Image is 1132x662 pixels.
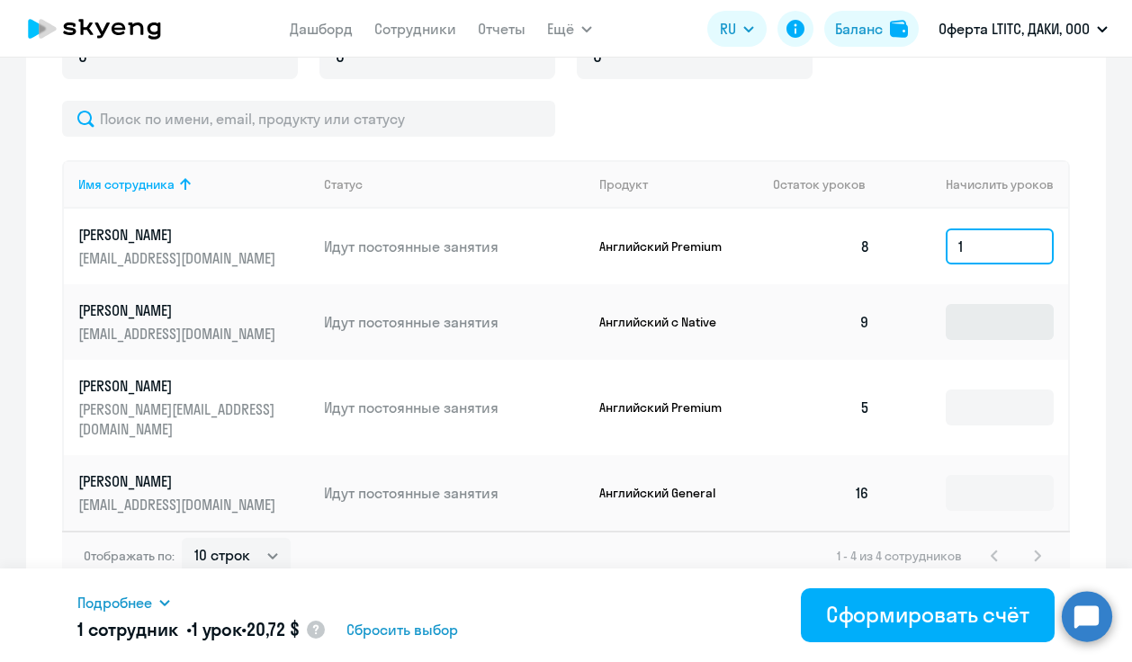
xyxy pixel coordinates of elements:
button: RU [707,11,767,47]
span: Отображать по: [84,548,175,564]
a: [PERSON_NAME][PERSON_NAME][EMAIL_ADDRESS][DOMAIN_NAME] [78,376,310,439]
a: [PERSON_NAME][EMAIL_ADDRESS][DOMAIN_NAME] [78,300,310,344]
p: Английский с Native [599,314,734,330]
div: Баланс [835,18,883,40]
p: Идут постоянные занятия [324,398,585,417]
span: RU [720,18,736,40]
a: Отчеты [478,20,526,38]
div: Продукт [599,176,648,192]
button: Сформировать счёт [801,588,1055,642]
div: Продукт [599,176,759,192]
td: 8 [759,209,885,284]
div: Имя сотрудника [78,176,175,192]
p: [EMAIL_ADDRESS][DOMAIN_NAME] [78,495,280,514]
a: [PERSON_NAME][EMAIL_ADDRESS][DOMAIN_NAME] [78,471,310,514]
input: Поиск по имени, email, продукту или статусу [62,101,555,137]
p: [EMAIL_ADDRESS][DOMAIN_NAME] [78,324,280,344]
div: Статус [324,176,585,192]
p: [PERSON_NAME][EMAIL_ADDRESS][DOMAIN_NAME] [78,399,280,439]
p: Идут постоянные занятия [324,312,585,332]
p: Идут постоянные занятия [324,237,585,256]
td: 16 [759,455,885,531]
div: Остаток уроков [773,176,885,192]
div: Имя сотрудника [78,176,310,192]
td: 5 [759,360,885,455]
span: 1 - 4 из 4 сотрудников [837,548,962,564]
a: [PERSON_NAME][EMAIL_ADDRESS][DOMAIN_NAME] [78,225,310,268]
a: Дашборд [290,20,353,38]
p: Английский General [599,485,734,501]
span: 20,72 $ [247,618,300,640]
p: [PERSON_NAME] [78,225,280,245]
div: Статус [324,176,363,192]
th: Начислить уроков [885,160,1068,209]
p: [PERSON_NAME] [78,471,280,491]
span: Остаток уроков [773,176,866,192]
img: balance [890,20,908,38]
button: Оферта LTITC, ДАКИ, ООО [930,7,1117,50]
td: 9 [759,284,885,360]
span: Сбросить выбор [346,619,458,640]
p: [EMAIL_ADDRESS][DOMAIN_NAME] [78,248,280,268]
a: Сотрудники [374,20,456,38]
span: Подробнее [77,592,152,613]
p: [PERSON_NAME] [78,300,280,320]
p: Английский Premium [599,399,734,416]
span: 1 урок [192,618,241,640]
h5: 1 сотрудник • • [77,617,300,642]
p: [PERSON_NAME] [78,376,280,396]
button: Ещё [547,11,592,47]
div: Сформировать счёт [826,600,1029,629]
span: Ещё [547,18,574,40]
p: Английский Premium [599,238,734,255]
p: Оферта LTITC, ДАКИ, ООО [939,18,1090,40]
p: Идут постоянные занятия [324,483,585,503]
button: Балансbalance [824,11,919,47]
